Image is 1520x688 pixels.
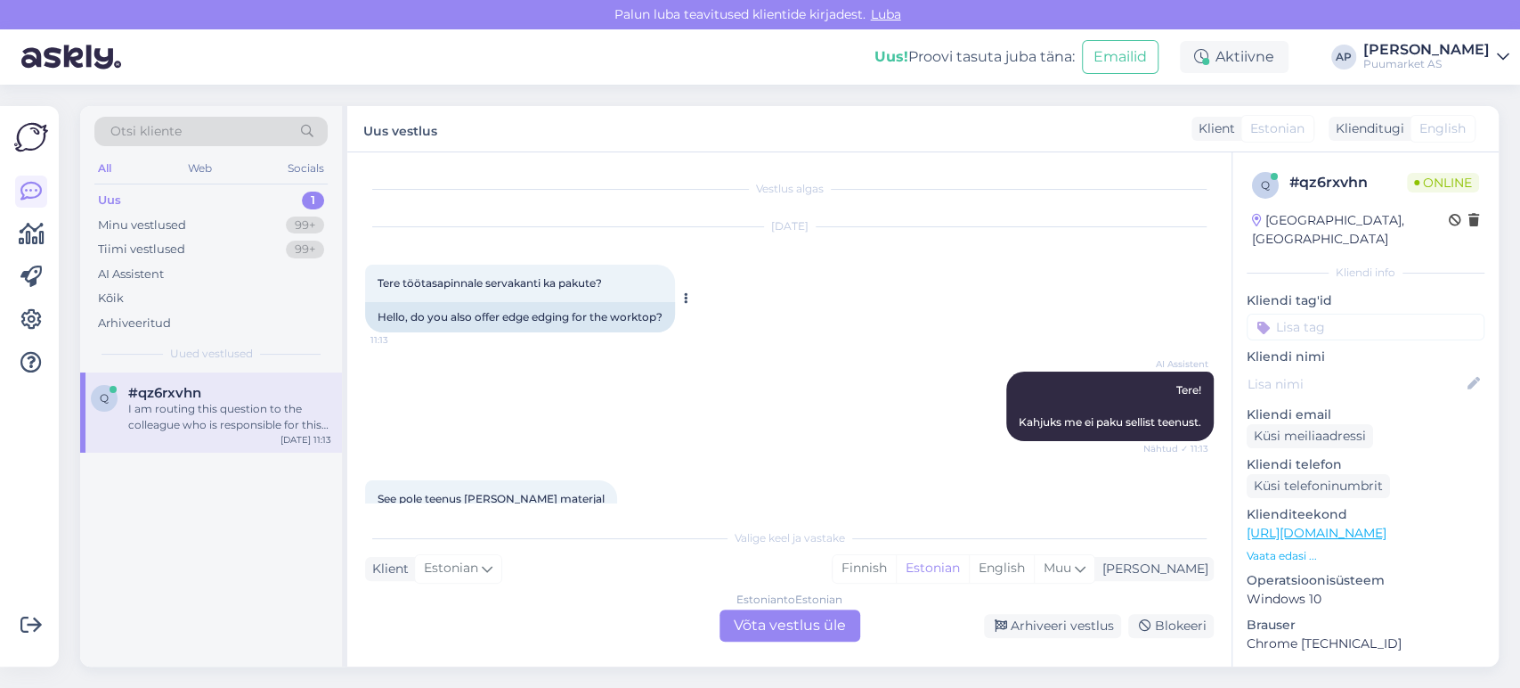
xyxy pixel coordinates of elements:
div: Valige keel ja vastake [365,530,1214,546]
p: Windows 10 [1247,590,1484,609]
div: Aktiivne [1180,41,1288,73]
div: 99+ [286,217,324,234]
div: [DATE] 11:13 [280,433,331,446]
div: Klient [1191,119,1235,138]
div: Klienditugi [1329,119,1404,138]
span: Tere töötasapinnale servakanti ka pakute? [378,276,602,290]
div: Arhiveeritud [98,315,171,332]
div: Hello, do you also offer edge edging for the worktop? [365,302,675,332]
div: [DATE] [365,218,1214,234]
input: Lisa tag [1247,314,1484,340]
p: Kliendi email [1247,405,1484,424]
div: Kõik [98,290,124,307]
b: Uus! [874,48,908,65]
div: Socials [284,157,328,180]
div: Puumarket AS [1363,57,1490,71]
span: Online [1407,173,1479,192]
div: AI Assistent [98,266,164,283]
div: Proovi tasuta juba täna: [874,46,1075,68]
button: Emailid [1082,40,1158,74]
p: Klienditeekond [1247,505,1484,524]
div: Kliendi info [1247,265,1484,281]
div: [PERSON_NAME] [1095,560,1208,578]
span: Estonian [1250,119,1305,138]
div: [PERSON_NAME] [1363,43,1490,57]
div: Küsi telefoninumbrit [1247,474,1390,498]
a: [URL][DOMAIN_NAME] [1247,525,1386,541]
div: Web [184,157,215,180]
span: Otsi kliente [110,122,182,141]
div: # qz6rxvhn [1289,172,1407,193]
span: Muu [1044,560,1071,576]
div: English [969,555,1034,582]
div: Blokeeri [1128,614,1214,638]
div: 99+ [286,241,324,258]
div: Vestlus algas [365,181,1214,197]
div: AP [1331,45,1356,70]
div: Estonian [896,555,969,582]
span: Estonian [424,559,478,578]
span: 11:13 [370,333,437,347]
div: All [94,157,115,180]
div: Küsi meiliaadressi [1247,424,1373,448]
span: q [100,391,109,405]
p: Operatsioonisüsteem [1247,571,1484,590]
span: AI Assistent [1142,357,1208,371]
div: Võta vestlus üle [719,610,860,642]
div: Tiimi vestlused [98,241,185,258]
div: [GEOGRAPHIC_DATA], [GEOGRAPHIC_DATA] [1252,211,1449,249]
label: Uus vestlus [363,117,437,141]
p: Kliendi nimi [1247,348,1484,366]
span: Luba [866,6,906,22]
div: 1 [302,192,324,209]
span: q [1261,178,1270,192]
img: Askly Logo [14,120,48,154]
p: Vaata edasi ... [1247,548,1484,564]
div: Uus [98,192,121,209]
p: Kliendi tag'id [1247,291,1484,310]
p: Kliendi telefon [1247,455,1484,474]
p: Chrome [TECHNICAL_ID] [1247,635,1484,653]
span: #qz6rxvhn [128,385,201,401]
div: Klient [365,560,409,578]
p: Brauser [1247,616,1484,635]
a: [PERSON_NAME]Puumarket AS [1363,43,1509,71]
span: English [1419,119,1466,138]
div: Finnish [833,555,896,582]
div: Minu vestlused [98,217,186,234]
div: I am routing this question to the colleague who is responsible for this topic. The reply might ta... [128,401,331,433]
div: Estonian to Estonian [736,592,842,608]
span: See pole teenus [PERSON_NAME] materjal [378,492,605,505]
input: Lisa nimi [1248,374,1464,394]
span: Nähtud ✓ 11:13 [1142,442,1208,455]
span: Uued vestlused [170,346,253,362]
div: Arhiveeri vestlus [984,614,1121,638]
